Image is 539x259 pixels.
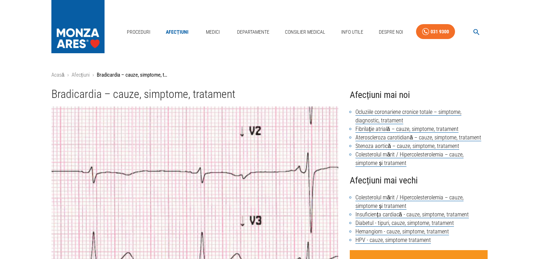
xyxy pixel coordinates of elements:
[355,151,464,167] a: Colesterolul mărit / Hipercolesterolemia – cauze, simptome și tratament
[163,25,191,39] a: Afecțiuni
[355,126,458,133] a: Fibrilație atrială – cauze, simptome, tratament
[416,24,455,39] a: 031 9300
[355,237,431,244] a: HPV - cauze, simptome tratament
[355,211,468,218] a: Insuficiența cardiacă - cauze, simptome, tratament
[67,71,69,79] li: ›
[350,173,488,188] h4: Afecțiuni mai vechi
[355,134,481,141] a: Ateroscleroza carotidiană – cauze, simptome, tratament
[72,72,90,78] a: Afecțiuni
[355,228,449,235] a: Hemangiom - cauze, simptome, tratament
[355,109,461,124] a: Ocluziile coronariene cronice totale – simptome, diagnostic, tratament
[97,71,168,79] p: Bradicardia – cauze, simptome, tratament
[355,143,459,150] a: Stenoza aortică – cauze, simptome, tratament
[355,220,454,227] a: Diabetul - tipuri, cauze, simptome, tratament
[338,25,366,39] a: Info Utile
[431,27,449,36] div: 031 9300
[350,88,488,102] h4: Afecțiuni mai noi
[355,194,464,210] a: Colesterolul mărit / Hipercolesterolemia – cauze, simptome și tratament
[51,72,64,78] a: Acasă
[92,71,94,79] li: ›
[124,25,153,39] a: Proceduri
[282,25,328,39] a: Consilier Medical
[51,88,339,101] h1: Bradicardia – cauze, simptome, tratament
[51,71,488,79] nav: breadcrumb
[201,25,224,39] a: Medici
[234,25,272,39] a: Departamente
[376,25,406,39] a: Despre Noi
